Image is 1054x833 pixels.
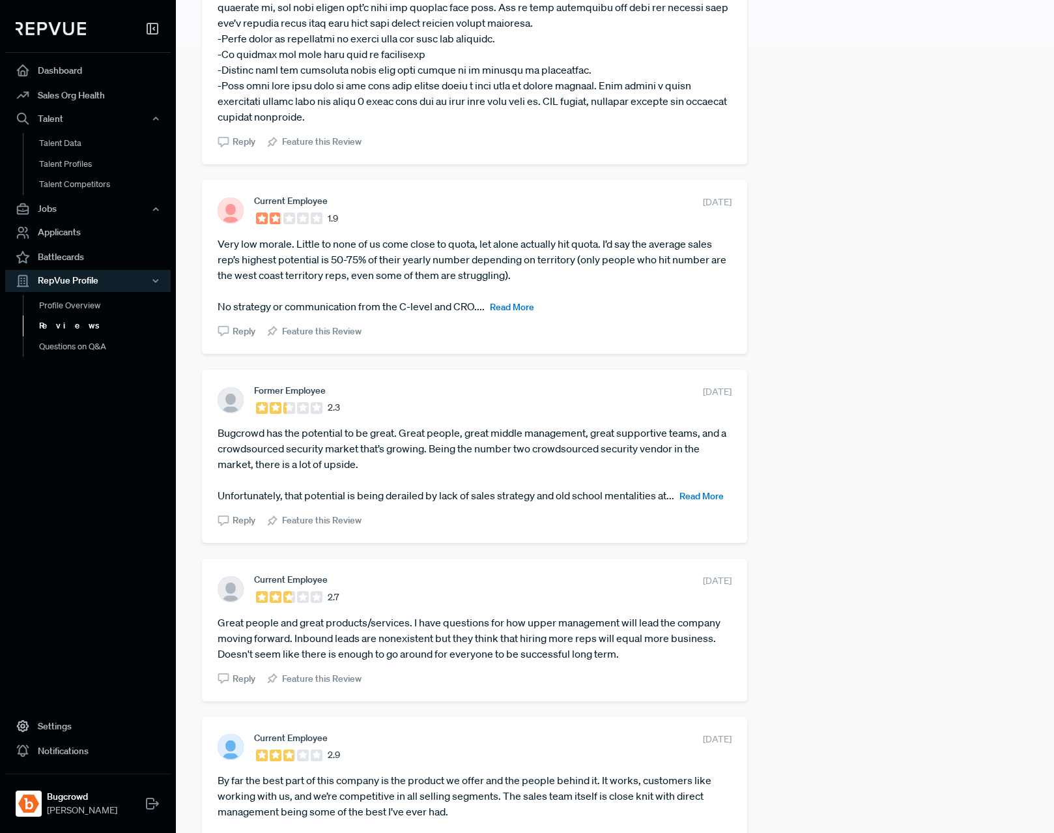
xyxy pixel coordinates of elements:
[23,336,188,357] a: Questions on Q&A
[23,154,188,175] a: Talent Profiles
[23,295,188,316] a: Profile Overview
[23,174,188,195] a: Talent Competitors
[5,83,171,108] a: Sales Org Health
[47,790,117,804] strong: Bugcrowd
[218,425,732,503] article: Bugcrowd has the potential to be great. Great people, great middle management, great supportive t...
[5,108,171,130] button: Talent
[490,301,534,313] span: Read More
[703,733,732,746] span: [DATE]
[254,733,328,743] span: Current Employee
[5,198,171,220] button: Jobs
[328,748,340,762] span: 2.9
[282,325,362,338] span: Feature this Review
[23,315,188,336] a: Reviews
[5,245,171,270] a: Battlecards
[5,738,171,763] a: Notifications
[47,804,117,817] span: [PERSON_NAME]
[5,714,171,738] a: Settings
[233,135,255,149] span: Reply
[5,220,171,245] a: Applicants
[23,133,188,154] a: Talent Data
[328,212,338,226] span: 1.9
[5,774,171,823] a: BugcrowdBugcrowd[PERSON_NAME]
[703,574,732,588] span: [DATE]
[703,196,732,209] span: [DATE]
[18,793,39,814] img: Bugcrowd
[254,385,326,396] span: Former Employee
[233,672,255,686] span: Reply
[5,270,171,292] button: RepVue Profile
[218,615,732,662] article: Great people and great products/services. I have questions for how upper management will lead the...
[254,574,328,585] span: Current Employee
[328,401,340,415] span: 2.3
[282,514,362,527] span: Feature this Review
[233,325,255,338] span: Reply
[328,591,339,604] span: 2.7
[282,135,362,149] span: Feature this Review
[703,385,732,399] span: [DATE]
[16,22,86,35] img: RepVue
[254,196,328,206] span: Current Employee
[5,58,171,83] a: Dashboard
[218,236,732,314] article: Very low morale. Little to none of us come close to quota, let alone actually hit quota. I’d say ...
[233,514,255,527] span: Reply
[679,490,724,502] span: Read More
[282,672,362,686] span: Feature this Review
